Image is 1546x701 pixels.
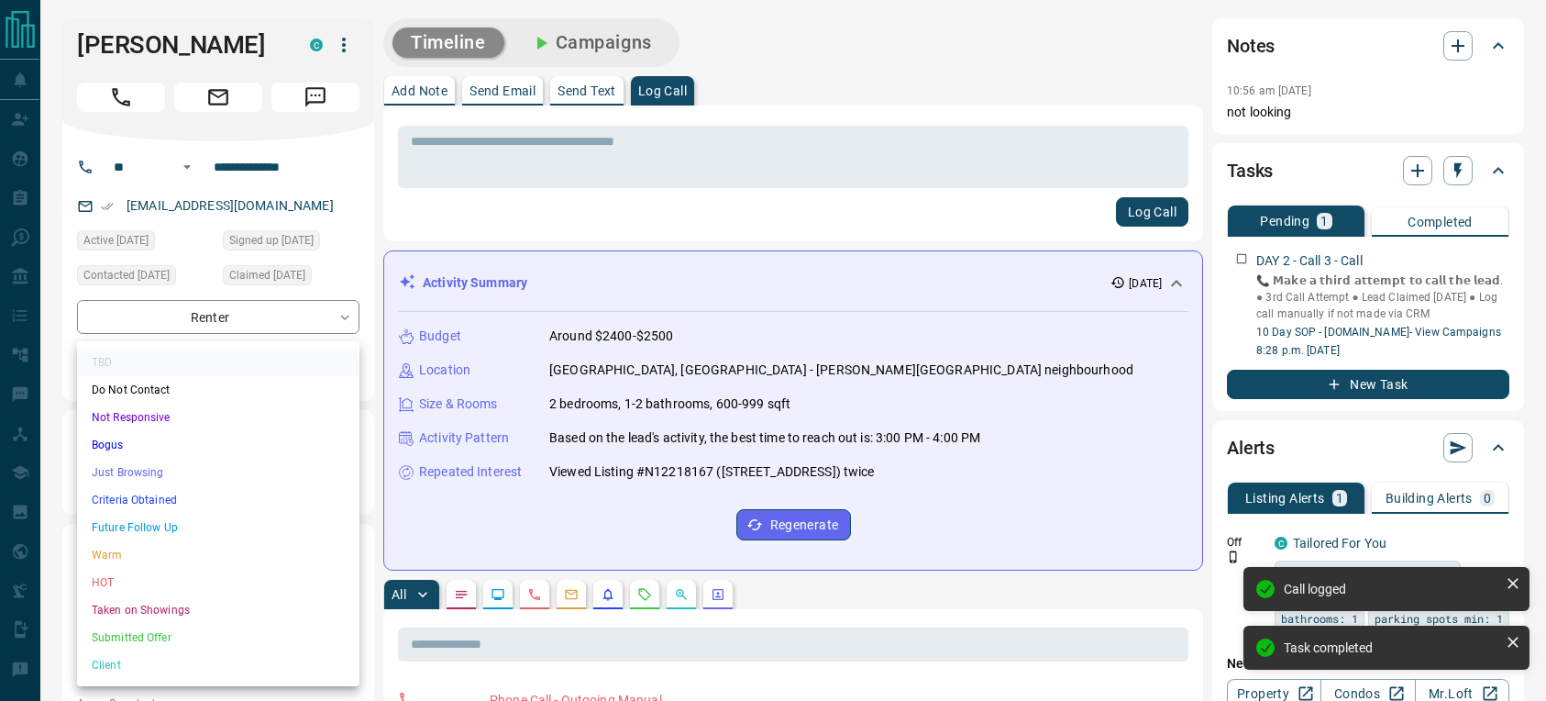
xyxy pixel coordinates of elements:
[77,514,359,541] li: Future Follow Up
[77,569,359,596] li: HOT
[77,486,359,514] li: Criteria Obtained
[77,376,359,404] li: Do Not Contact
[77,459,359,486] li: Just Browsing
[77,596,359,624] li: Taken on Showings
[77,624,359,651] li: Submitted Offer
[77,651,359,679] li: Client
[77,404,359,431] li: Not Responsive
[1284,640,1498,655] div: Task completed
[1284,582,1498,596] div: Call logged
[77,541,359,569] li: Warm
[77,431,359,459] li: Bogus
